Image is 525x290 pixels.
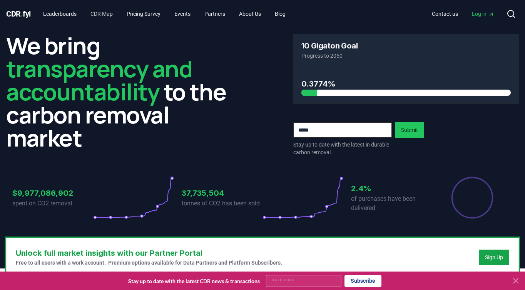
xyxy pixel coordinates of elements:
h2: We bring to the carbon removal market [6,34,232,149]
p: Free to all users with a work account. Premium options available for Data Partners and Platform S... [16,259,282,267]
div: Percentage of sales delivered [451,176,494,219]
p: of purchases have been delivered [351,194,432,213]
span: . [21,9,23,18]
span: Log in [472,10,494,18]
p: Stay up to date with the latest in durable carbon removal. [293,141,392,156]
a: Sign Up [485,253,503,261]
a: Leaderboards [37,7,83,21]
nav: Main [37,7,292,21]
button: Submit [395,122,424,138]
nav: Main [426,7,500,21]
h3: 10 Gigaton Goal [301,42,358,50]
a: Pricing Survey [120,7,167,21]
p: tonnes of CO2 has been sold [182,199,262,208]
a: Contact us [426,7,464,21]
a: CDR Map [84,7,119,21]
p: Progress to 2050 [301,52,511,60]
span: transparency and accountability [6,53,192,107]
a: Blog [269,7,292,21]
a: Partners [198,7,231,21]
a: Events [168,7,197,21]
h3: 37,735,504 [182,187,262,199]
a: Log in [466,7,500,21]
h3: Unlock full market insights with our Partner Portal [16,247,282,259]
a: CDR.fyi [6,8,31,19]
h3: $9,977,086,902 [12,187,93,199]
span: CDR fyi [6,9,31,18]
h3: 0.3774% [301,78,511,90]
h3: 2.4% [351,183,432,194]
p: spent on CO2 removal [12,199,93,208]
button: Sign Up [479,250,509,265]
a: About Us [233,7,267,21]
